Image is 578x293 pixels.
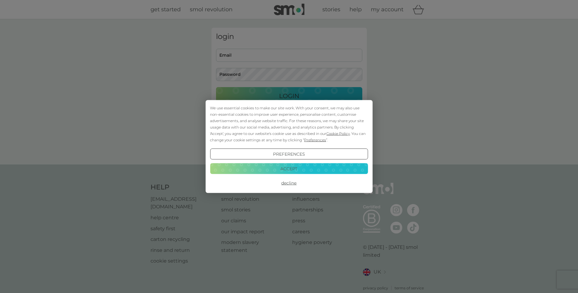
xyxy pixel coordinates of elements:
div: Cookie Consent Prompt [205,100,372,193]
button: Preferences [210,149,368,160]
span: Cookie Policy [326,131,350,136]
span: Preferences [304,138,326,142]
div: We use essential cookies to make our site work. With your consent, we may also use non-essential ... [210,105,368,143]
button: Accept [210,163,368,174]
button: Decline [210,178,368,189]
